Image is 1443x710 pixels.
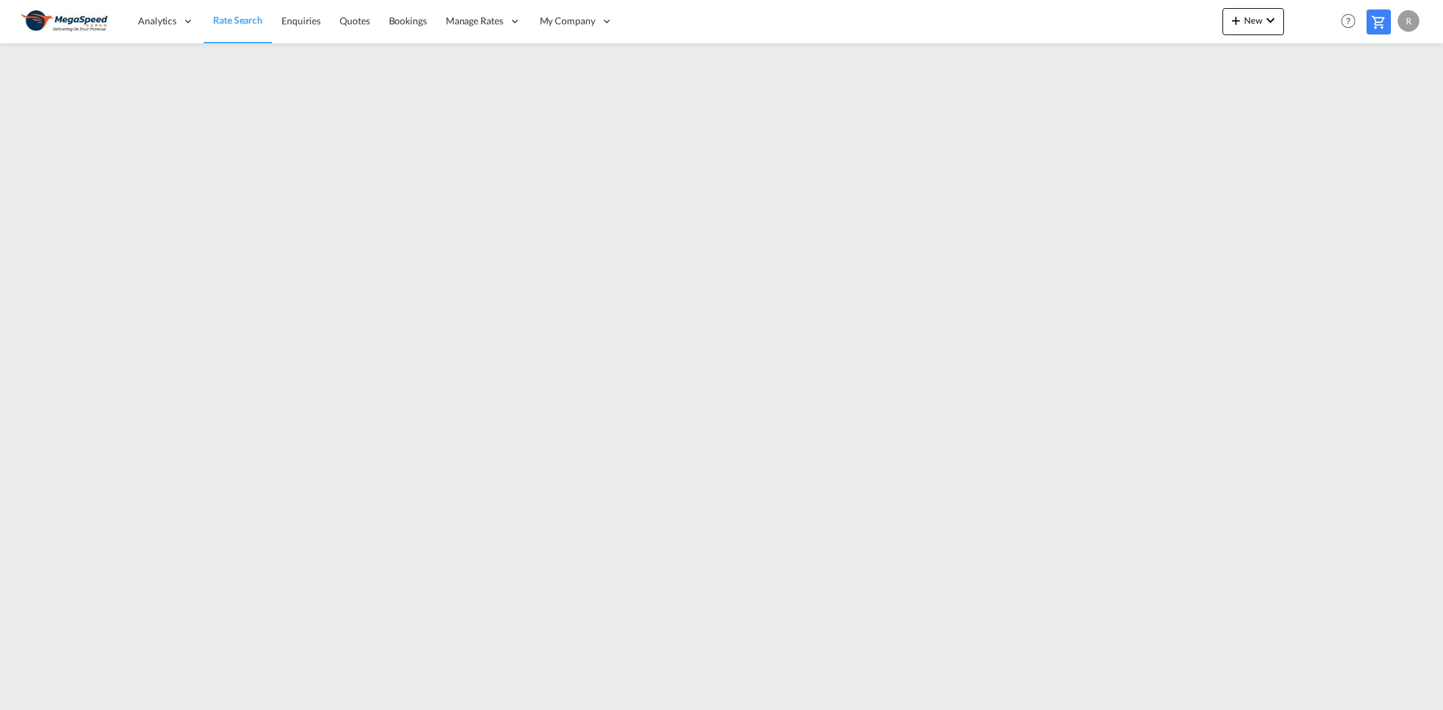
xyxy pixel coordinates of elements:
[1337,9,1367,34] div: Help
[1222,8,1284,35] button: icon-plus 400-fgNewicon-chevron-down
[138,14,177,28] span: Analytics
[1262,12,1279,28] md-icon: icon-chevron-down
[389,15,427,26] span: Bookings
[281,15,321,26] span: Enquiries
[20,6,112,37] img: ad002ba0aea611eda5429768204679d3.JPG
[540,14,595,28] span: My Company
[340,15,369,26] span: Quotes
[1228,12,1244,28] md-icon: icon-plus 400-fg
[446,14,503,28] span: Manage Rates
[1337,9,1360,32] span: Help
[1398,10,1419,32] div: R
[1228,15,1279,26] span: New
[213,14,262,26] span: Rate Search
